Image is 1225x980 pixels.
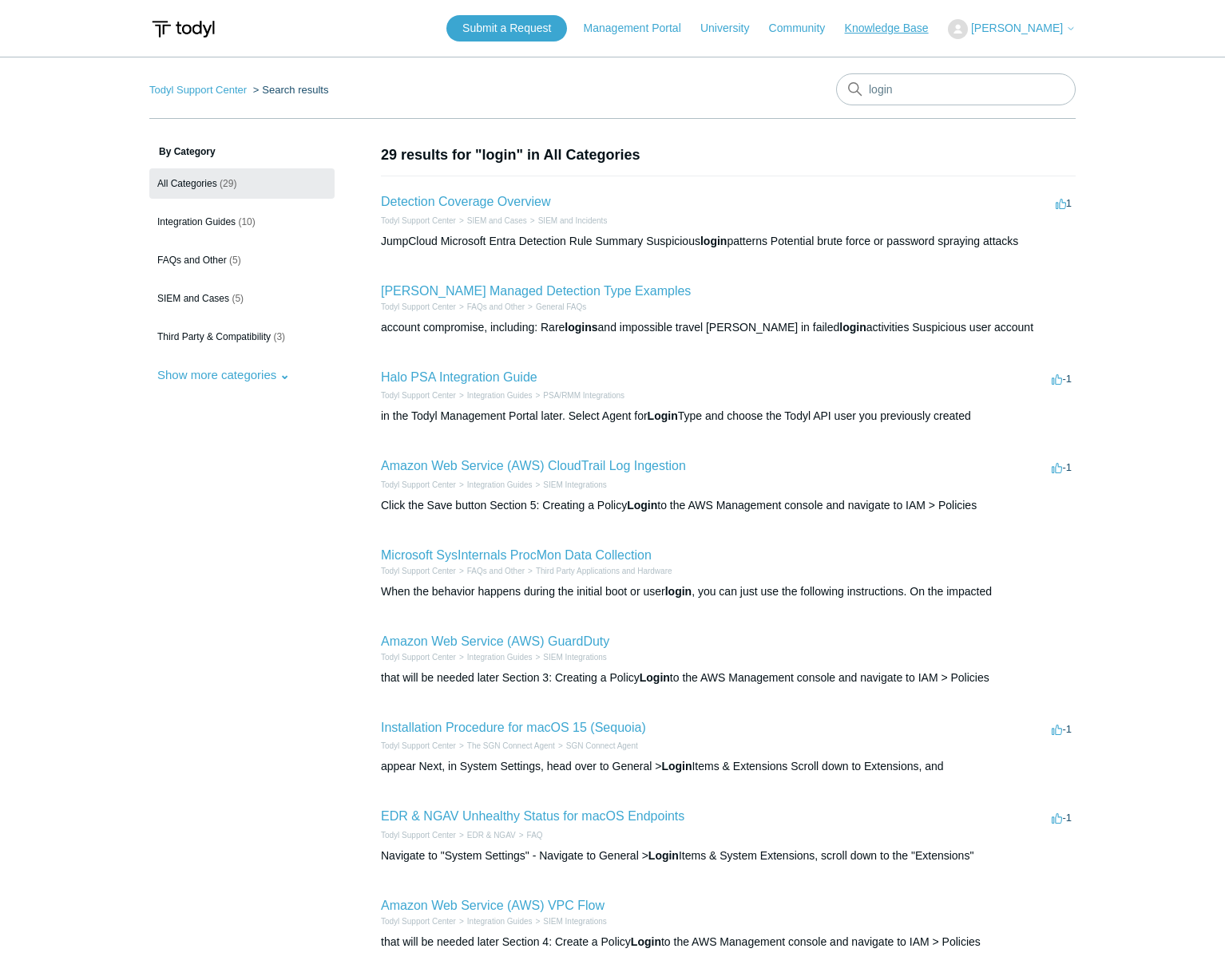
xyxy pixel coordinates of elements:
[381,917,456,926] a: Todyl Support Center
[381,565,456,577] li: Todyl Support Center
[467,917,533,926] a: Integration Guides
[381,829,456,841] li: Todyl Support Center
[631,935,661,948] em: Login
[157,293,229,304] span: SIEM and Cases
[381,480,456,489] a: Todyl Support Center
[149,245,335,275] a: FAQs and Other (5)
[381,934,1076,950] div: that will be needed later Section 4: Create a Policy to the AWS Management console and navigate t...
[533,389,625,401] li: PSA/RMM Integrations
[381,741,456,750] a: Todyl Support Center
[446,15,567,41] a: Submit a Request
[157,178,217,189] span: All Categories
[273,331,285,342] span: (3)
[381,721,646,734] a: Installation Procedure for macOS 15 (Sequoia)
[381,389,456,401] li: Todyl Support Center
[516,829,543,841] li: FAQ
[157,216,236,227] span: Integration Guides
[1052,723,1072,735] span: -1
[648,849,679,862] em: Login
[456,479,533,491] li: Integration Guides
[149,283,335,314] a: SIEM and Cases (5)
[238,216,255,227] span: (10)
[381,233,1076,250] div: JumpCloud Microsoft Entra Detection Rule Summary Suspicious patterns Potential brute force or pas...
[533,915,607,927] li: SIEM Integrations
[381,651,456,663] li: Todyl Support Center
[1052,373,1072,385] span: -1
[381,459,686,472] a: Amazon Web Service (AWS) CloudTrail Log Ingestion
[971,22,1063,34] span: [PERSON_NAME]
[1052,461,1072,473] span: -1
[467,302,525,311] a: FAQs and Other
[467,216,527,225] a: SIEM and Cases
[456,565,525,577] li: FAQs and Other
[381,583,1076,600] div: When the behavior happens during the initial boot or user , you can just use the following instru...
[381,831,456,840] a: Todyl Support Center
[381,567,456,575] a: Todyl Support Center
[555,740,638,752] li: SGN Connect Agent
[456,915,533,927] li: Integration Guides
[536,567,672,575] a: Third Party Applications and Hardware
[149,360,298,389] button: Show more categories
[381,497,1076,514] div: Click the Save button Section 5: Creating a Policy to the AWS Management console and navigate to ...
[381,195,551,208] a: Detection Coverage Overview
[381,284,691,298] a: [PERSON_NAME] Managed Detection Type Examples
[456,829,516,841] li: EDR & NGAV
[381,408,1076,425] div: in the Todyl Management Portal later. Select Agent for Type and choose the Todyl API user you pre...
[381,215,456,227] li: Todyl Support Center
[948,19,1076,39] button: [PERSON_NAME]
[661,760,692,773] em: Login
[381,809,684,823] a: EDR & NGAV Unhealthy Status for macOS Endpoints
[467,567,525,575] a: FAQs and Other
[467,831,516,840] a: EDR & NGAV
[220,178,236,189] span: (29)
[836,73,1076,105] input: Search
[229,255,241,266] span: (5)
[543,480,606,489] a: SIEM Integrations
[149,322,335,352] a: Third Party & Compatibility (3)
[149,144,335,159] h3: By Category
[467,653,533,662] a: Integration Guides
[381,848,1076,864] div: Navigate to "System Settings" - Navigate to General > Items & System Extensions, scroll down to t...
[1056,197,1072,209] span: 1
[543,391,624,400] a: PSA/RMM Integrations
[584,20,697,37] a: Management Portal
[700,235,727,247] em: login
[157,331,271,342] span: Third Party & Compatibility
[381,915,456,927] li: Todyl Support Center
[456,215,527,227] li: SIEM and Cases
[566,741,638,750] a: SGN Connect Agent
[157,255,227,266] span: FAQs and Other
[381,740,456,752] li: Todyl Support Center
[381,216,456,225] a: Todyl Support Center
[456,651,533,663] li: Integration Guides
[250,84,329,96] li: Search results
[381,302,456,311] a: Todyl Support Center
[149,84,247,96] a: Todyl Support Center
[536,302,586,311] a: General FAQs
[381,391,456,400] a: Todyl Support Center
[381,144,1076,166] h1: 29 results for "login" in All Categories
[381,653,456,662] a: Todyl Support Center
[769,20,842,37] a: Community
[533,651,607,663] li: SIEM Integrations
[527,215,608,227] li: SIEM and Incidents
[456,301,525,313] li: FAQs and Other
[381,758,1076,775] div: appear Next, in System Settings, head over to General > Items & Extensions Scroll down to Extensi...
[543,917,606,926] a: SIEM Integrations
[839,321,866,334] em: login
[381,370,537,384] a: Halo PSA Integration Guide
[700,20,765,37] a: University
[543,653,606,662] a: SIEM Integrations
[149,207,335,237] a: Integration Guides (10)
[381,548,652,562] a: Microsoft SysInternals ProcMon Data Collection
[640,671,670,684] em: Login
[467,391,533,400] a: Integration Guides
[467,741,555,750] a: The SGN Connect Agent
[1052,812,1072,824] span: -1
[538,216,608,225] a: SIEM and Incidents
[381,634,609,648] a: Amazon Web Service (AWS) GuardDuty
[381,301,456,313] li: Todyl Support Center
[665,585,692,598] em: login
[149,168,335,199] a: All Categories (29)
[845,20,945,37] a: Knowledge Base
